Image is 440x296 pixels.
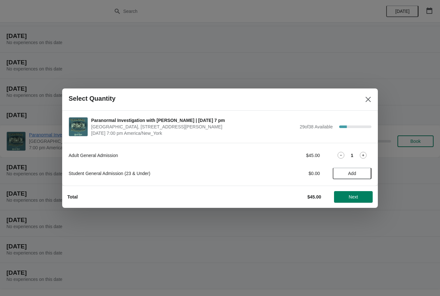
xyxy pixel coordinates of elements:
[349,194,358,199] span: Next
[91,124,296,130] span: [GEOGRAPHIC_DATA], [STREET_ADDRESS][PERSON_NAME]
[300,124,333,129] span: 29 of 38 Available
[333,168,371,179] button: Add
[91,130,296,136] span: [DATE] 7:00 pm America/New_York
[334,191,373,203] button: Next
[307,194,321,199] strong: $45.00
[69,170,247,177] div: Student General Admission (23 & Under)
[348,171,356,176] span: Add
[362,94,374,105] button: Close
[351,152,353,159] strong: 1
[260,170,320,177] div: $0.00
[91,117,296,124] span: Paranormal Investigation with [PERSON_NAME] | [DATE] 7 pm
[69,117,88,136] img: Paranormal Investigation with David Raby | November 1 at 7 pm | Ventfort Hall, 104 Walker St., Le...
[67,194,78,199] strong: Total
[260,152,320,159] div: $45.00
[69,95,116,102] h2: Select Quantity
[69,152,247,159] div: Adult General Admission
